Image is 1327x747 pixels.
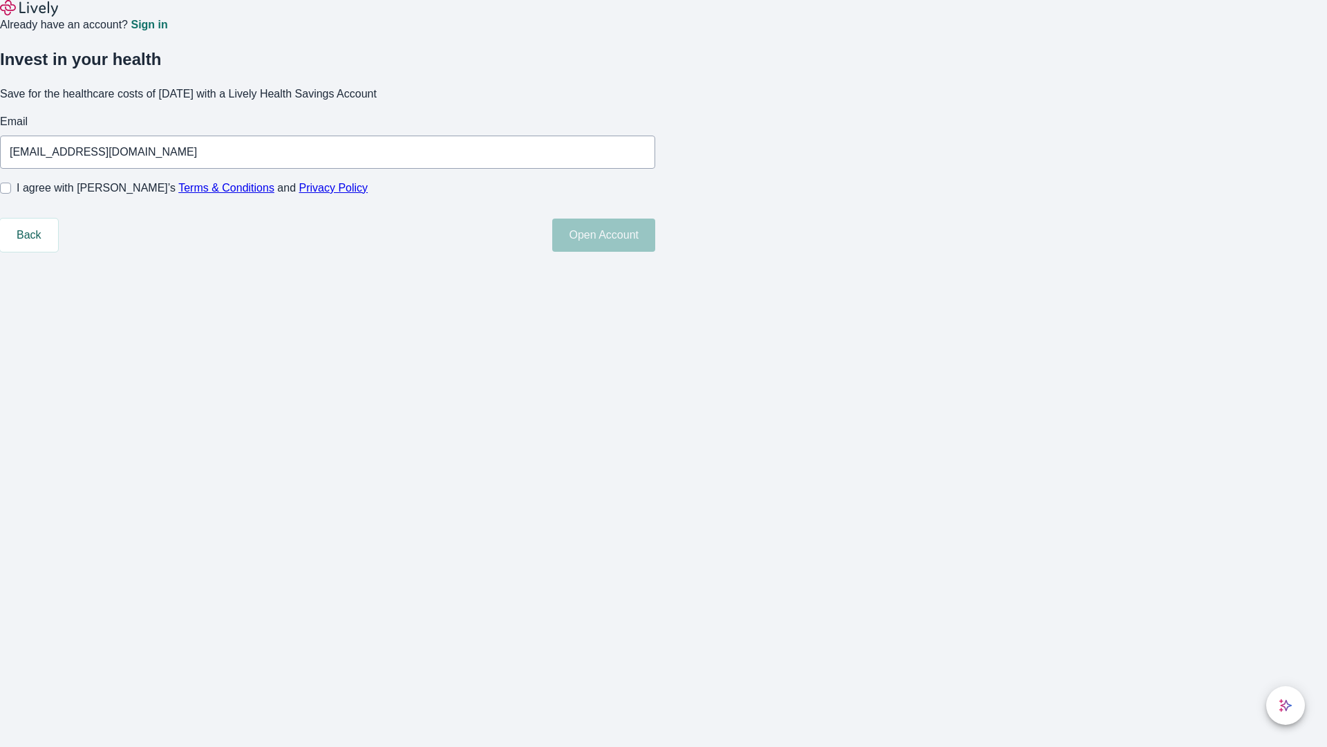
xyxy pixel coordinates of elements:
a: Terms & Conditions [178,182,274,194]
a: Privacy Policy [299,182,368,194]
button: chat [1266,686,1305,725]
svg: Lively AI Assistant [1279,699,1292,712]
span: I agree with [PERSON_NAME]’s and [17,180,368,196]
a: Sign in [131,19,167,30]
